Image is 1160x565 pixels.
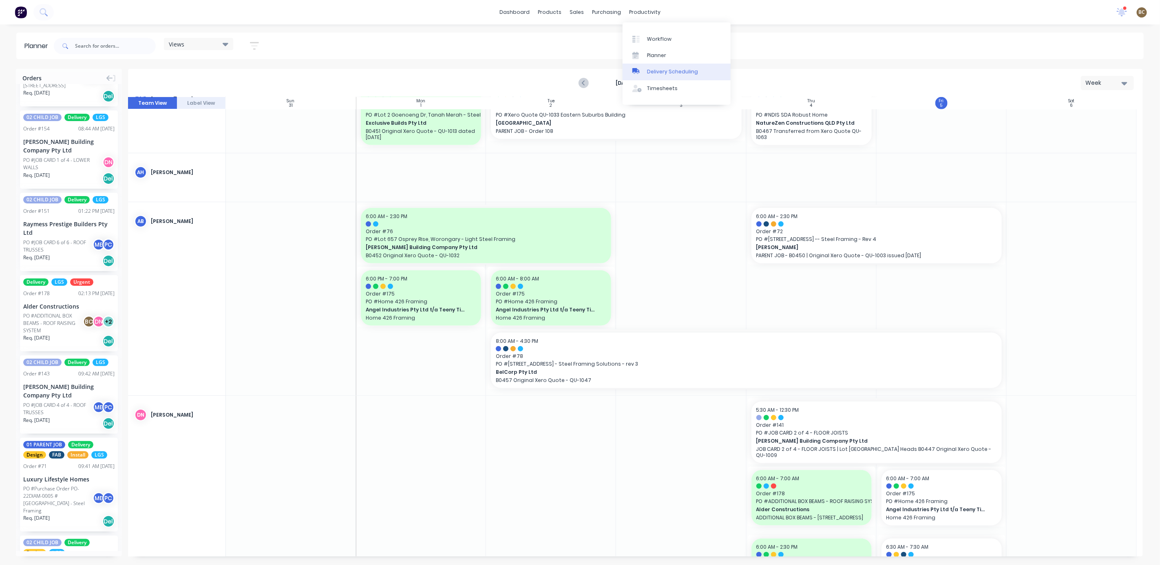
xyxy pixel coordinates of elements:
[647,85,678,92] div: Timesheets
[15,6,27,18] img: Factory
[623,47,731,64] a: Planner
[756,422,997,429] span: Order # 141
[23,125,50,132] div: Order # 154
[496,315,606,321] p: Home 426 Framing
[23,254,50,261] span: Req. [DATE]
[64,539,90,546] span: Delivery
[366,306,465,313] span: Angel Industries Pty Ltd t/a Teeny Tiny Homes
[23,172,50,179] span: Req. [DATE]
[756,128,867,140] p: B0467 Transferred from Xero Quote QU-1063
[151,411,219,419] div: [PERSON_NAME]
[49,451,64,459] span: FAB
[807,99,815,104] div: Thu
[756,244,973,251] span: [PERSON_NAME]
[23,196,62,203] span: 02 CHILD JOB
[102,172,115,185] div: Del
[496,306,595,313] span: Angel Industries Pty Ltd t/a Teeny Tiny Homes
[886,490,997,497] span: Order # 175
[151,169,219,176] div: [PERSON_NAME]
[756,446,997,458] p: JOB CARD 2 of 4 - FLOOR JOISTS | Lot [GEOGRAPHIC_DATA] Heads B0447 Original Xero Quote - QU-1009
[1068,99,1075,104] div: Sat
[496,119,712,127] span: [GEOGRAPHIC_DATA]
[23,475,115,483] div: Luxury Lifestyle Homes
[756,119,856,127] span: NatureZen Constructions QLD Pty Ltd
[416,99,425,104] div: Mon
[23,402,95,416] div: PO #JOB CARD 4 of 4 - ROOF TRUSSES
[495,6,534,18] a: dashboard
[23,441,65,448] span: 01 PARENT JOB
[102,156,115,168] div: DN
[93,401,105,413] div: ME
[366,119,465,127] span: Exclusive Builds Pty Ltd
[496,298,606,305] span: PO # Home 426 Framing
[886,475,930,482] span: 6:00 AM - 7:00 AM
[23,485,95,514] div: PO #Purchase Order PO-22DIAM-0005 #[GEOGRAPHIC_DATA] - Steel Framing
[135,409,147,421] div: DN
[595,79,676,87] strong: [DATE] - [DATE]
[23,302,115,311] div: Alder Constructions
[23,278,49,286] span: Delivery
[93,492,105,504] div: ME
[102,492,115,504] div: PC
[756,236,997,243] span: PO # [STREET_ADDRESS] -- Steel Framing - Rev 4
[366,252,606,258] p: B0452 Original Xero Quote - QU-1032
[496,353,997,360] span: Order # 78
[128,97,177,109] button: Team View
[23,463,47,470] div: Order # 71
[756,406,799,413] span: 5:30 AM - 12:30 PM
[289,104,293,108] div: 31
[548,99,555,104] div: Tue
[151,218,219,225] div: [PERSON_NAME]
[366,244,582,251] span: [PERSON_NAME] Building Company Pty Ltd
[23,549,46,556] span: Design
[83,316,95,328] div: BC
[23,514,50,522] span: Req. [DATE]
[550,104,552,108] div: 2
[23,451,46,459] span: Design
[64,114,90,121] span: Delivery
[75,38,156,54] input: Search for orders...
[102,90,115,102] div: Del
[756,228,997,235] span: Order # 72
[1070,104,1073,108] div: 6
[93,114,108,121] span: LGS
[135,215,147,227] div: AB
[93,238,105,251] div: ME
[756,490,867,497] span: Order # 178
[78,125,115,132] div: 08:44 AM [DATE]
[680,104,683,108] div: 3
[91,451,107,459] span: LGS
[756,437,973,445] span: [PERSON_NAME] Building Company Pty Ltd
[1139,9,1145,16] span: BC
[366,315,476,321] p: Home 426 Framing
[23,137,115,154] div: [PERSON_NAME] Building Company Pty Ltd
[496,360,997,368] span: PO # [STREET_ADDRESS] - Steel Framing Solutions - rev 3
[49,549,65,556] span: LGS
[23,370,50,377] div: Order # 143
[102,238,115,251] div: PC
[23,312,85,334] div: PO #ADDITIONAL BOX BEAMS - ROOF RAISING SYSTEM
[23,89,50,97] span: Req. [DATE]
[756,429,997,437] span: PO # JOB CARD 2 of 4 - FLOOR JOISTS
[366,298,476,305] span: PO # Home 426 Framing
[756,543,798,550] span: 6:00 AM - 2:30 PM
[886,498,997,505] span: PO # Home 426 Framing
[287,99,295,104] div: Sun
[102,316,115,328] div: + 2
[177,97,226,109] button: Label View
[366,228,606,235] span: Order # 76
[756,252,997,258] p: PARENT JOB - B0450 | Original Xero Quote - QU-1003 issued [DATE]
[51,278,67,286] span: LGS
[78,370,115,377] div: 09:42 AM [DATE]
[496,290,606,298] span: Order # 175
[23,290,50,297] div: Order # 178
[23,220,115,237] div: Raymess Prestige Builders Pty Ltd
[623,64,731,80] a: Delivery Scheduling
[625,6,665,18] div: productivity
[756,498,867,505] span: PO # ADDITIONAL BOX BEAMS - ROOF RAISING SYSTEM
[68,441,93,448] span: Delivery
[566,6,588,18] div: sales
[496,128,736,134] p: PARENT JOB - Order 108
[940,104,943,108] div: 5
[67,451,88,459] span: Install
